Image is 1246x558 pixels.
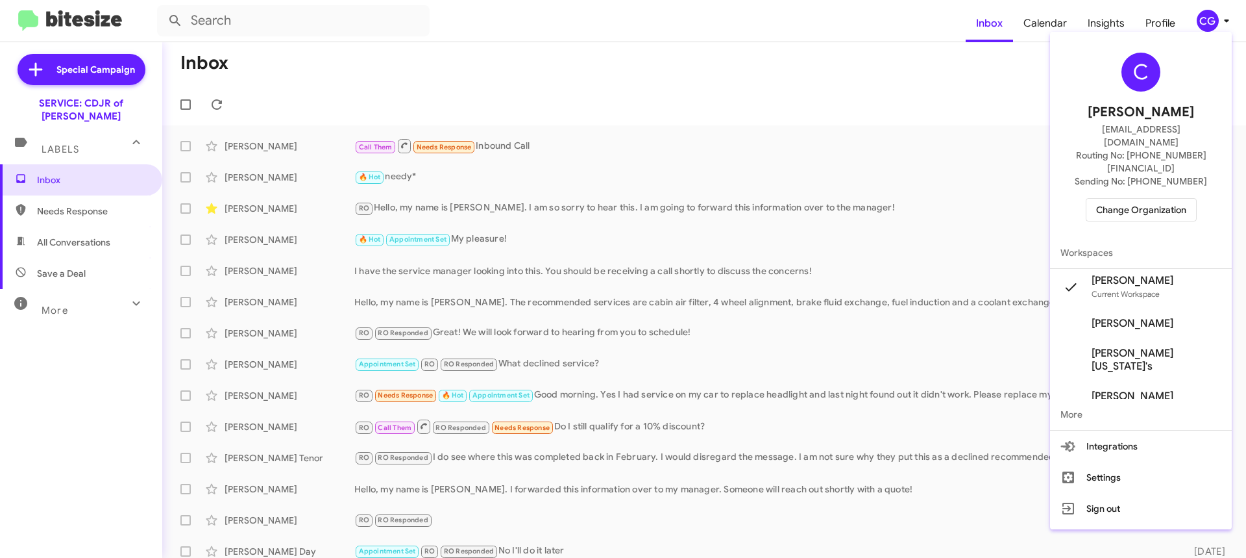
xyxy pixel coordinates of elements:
button: Settings [1050,462,1232,493]
span: [PERSON_NAME] [1092,274,1173,287]
span: Current Workspace [1092,289,1160,299]
button: Sign out [1050,493,1232,524]
span: [PERSON_NAME] [1092,317,1173,330]
span: Change Organization [1096,199,1186,221]
div: C [1121,53,1160,92]
span: Sending No: [PHONE_NUMBER] [1075,175,1207,188]
span: [PERSON_NAME][US_STATE]'s [1092,347,1221,373]
span: [PERSON_NAME] [1092,390,1173,403]
span: More [1050,399,1232,430]
span: [PERSON_NAME] [1088,102,1194,123]
button: Change Organization [1086,198,1197,222]
button: Integrations [1050,431,1232,462]
span: Workspaces [1050,237,1232,268]
span: [EMAIL_ADDRESS][DOMAIN_NAME] [1066,123,1216,149]
span: Routing No: [PHONE_NUMBER][FINANCIAL_ID] [1066,149,1216,175]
